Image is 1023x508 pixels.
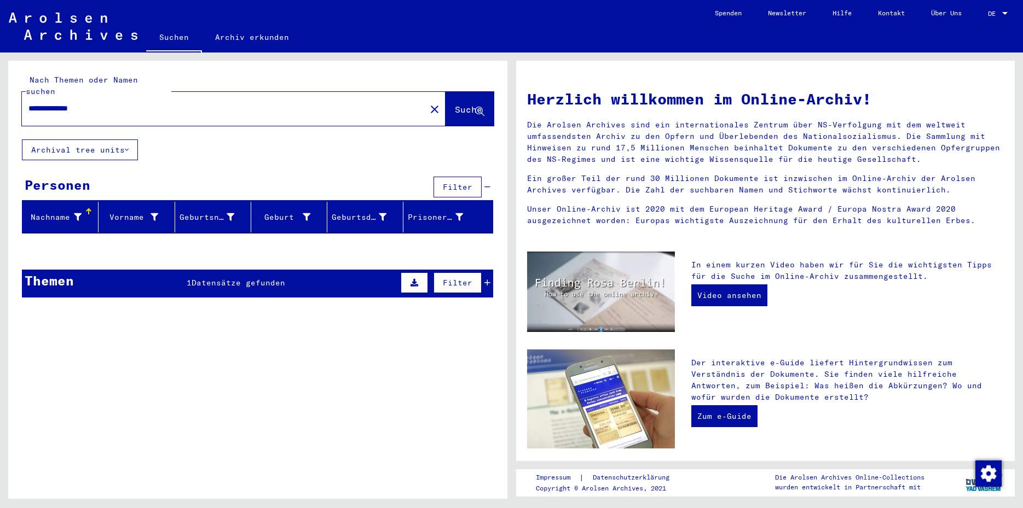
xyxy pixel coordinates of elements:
button: Archival tree units [22,139,138,160]
img: video.jpg [527,252,675,332]
mat-header-cell: Geburt‏ [251,202,327,232]
img: yv_logo.png [963,469,1004,496]
div: Prisoner # [408,208,479,226]
div: Geburtsdatum [332,212,386,223]
mat-header-cell: Geburtsdatum [327,202,403,232]
div: Geburtsname [180,208,251,226]
div: Geburtsdatum [332,208,403,226]
div: Geburtsname [180,212,234,223]
span: Datensätze gefunden [192,278,285,288]
div: Personen [25,175,90,195]
span: Suche [455,104,482,115]
p: Copyright © Arolsen Archives, 2021 [536,483,683,493]
span: Filter [443,278,472,288]
div: Geburt‏ [256,212,310,223]
div: Nachname [27,208,98,226]
button: Filter [434,177,482,197]
p: In einem kurzen Video haben wir für Sie die wichtigsten Tipps für die Suche im Online-Archiv zusa... [691,259,1004,282]
img: Arolsen_neg.svg [9,13,137,40]
div: Nachname [27,212,82,223]
mat-icon: close [428,103,441,116]
mat-header-cell: Prisoner # [403,202,492,232]
div: Themen [25,271,74,290]
a: Datenschutzerklärung [584,472,683,483]
p: wurden entwickelt in Partnerschaft mit [775,482,924,492]
div: Vorname [103,208,174,226]
mat-header-cell: Vorname [99,202,175,232]
span: 1 [187,278,192,288]
img: eguide.jpg [527,349,675,448]
h1: Herzlich willkommen im Online-Archiv! [527,87,1004,110]
mat-header-cell: Geburtsname [175,202,251,232]
button: Filter [434,272,482,293]
button: Suche [446,92,494,126]
a: Archiv erkunden [202,24,302,50]
p: Die Arolsen Archives sind ein internationales Zentrum über NS-Verfolgung mit dem weltweit umfasse... [527,119,1004,165]
a: Impressum [536,472,579,483]
div: Prisoner # [408,212,463,223]
img: Zustimmung ändern [975,460,1002,487]
mat-label: Nach Themen oder Namen suchen [26,75,138,96]
a: Video ansehen [691,284,767,306]
p: Unser Online-Archiv ist 2020 mit dem European Heritage Award / Europa Nostra Award 2020 ausgezeic... [527,203,1004,226]
p: Der interaktive e-Guide liefert Hintergrundwissen zum Verständnis der Dokumente. Sie finden viele... [691,357,1004,403]
button: Clear [424,98,446,120]
span: DE [988,10,1000,17]
div: | [536,472,683,483]
p: Die Arolsen Archives Online-Collections [775,472,924,482]
span: Filter [443,182,472,192]
div: Geburt‏ [256,208,327,226]
p: Ein großer Teil der rund 30 Millionen Dokumente ist inzwischen im Online-Archiv der Arolsen Archi... [527,173,1004,196]
a: Zum e-Guide [691,405,758,427]
mat-header-cell: Nachname [22,202,99,232]
a: Suchen [146,24,202,52]
div: Vorname [103,212,158,223]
